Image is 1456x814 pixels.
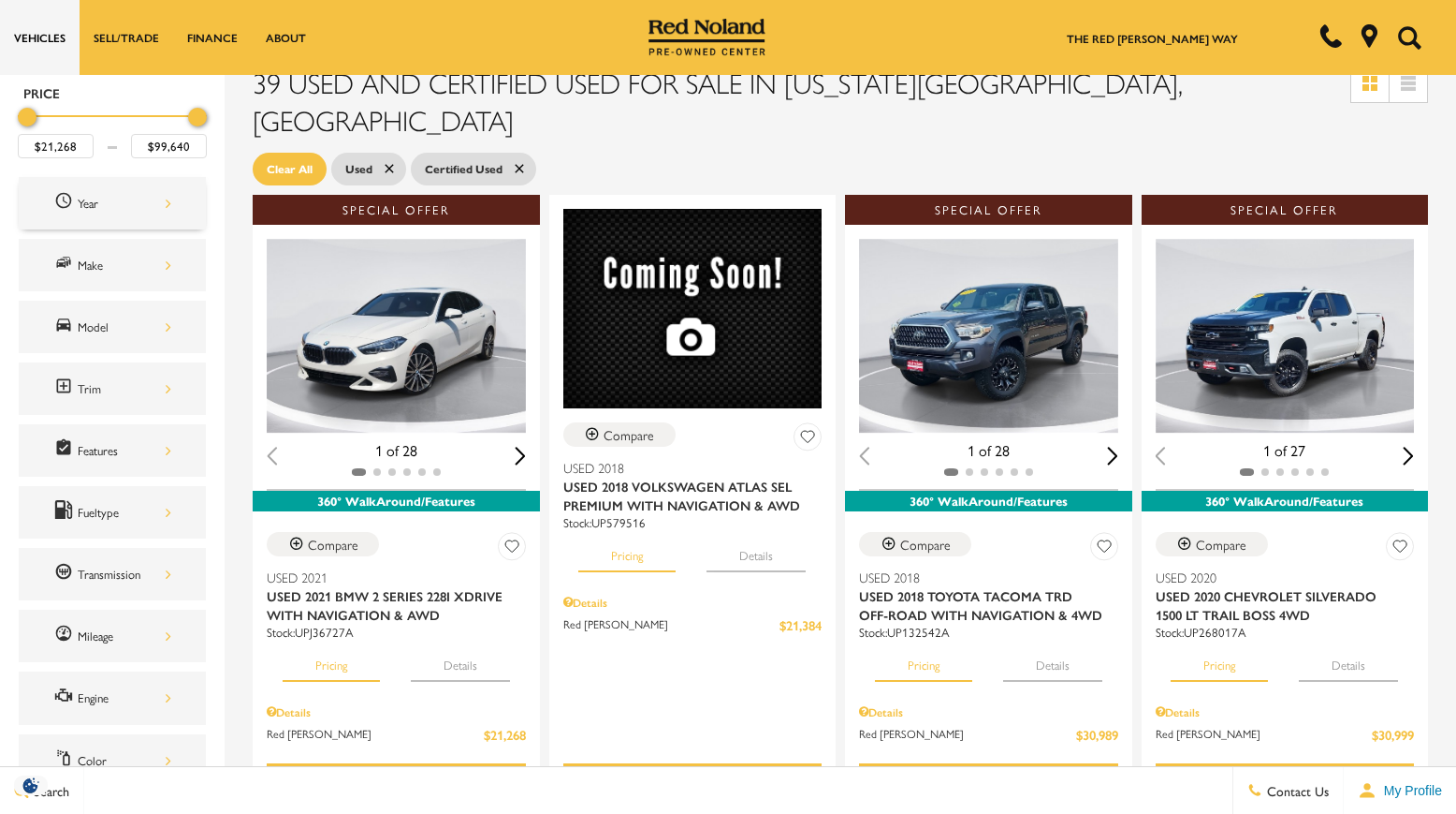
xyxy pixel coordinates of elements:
[267,624,526,641] div: Stock : UPJ36727A
[54,315,78,339] span: Model
[1156,725,1415,745] a: Red [PERSON_NAME] $30,999
[859,239,1118,434] img: 2018 Toyota Tacoma TRD Off-Road 1
[1156,568,1401,586] span: Used 2020
[78,440,171,461] div: Features
[78,626,171,646] div: Mileage
[78,378,171,399] div: Trim
[1156,624,1415,641] div: Stock : UP268017A
[859,440,1118,461] div: 1 of 28
[267,568,526,624] a: Used 2021Used 2021 BMW 2 Series 228i xDrive With Navigation & AWD
[1142,491,1429,511] div: 360° WalkAround/Features
[54,253,78,277] span: Make
[859,725,1118,745] a: Red [PERSON_NAME] $30,989
[18,108,36,126] div: Minimum Price
[54,624,78,648] span: Mileage
[19,734,206,787] div: ColorColor
[900,536,951,553] div: Compare
[78,317,171,337] div: Model
[498,532,526,567] button: Save Vehicle
[1403,447,1414,465] div: Next slide
[484,725,526,745] span: $21,268
[779,615,822,635] span: $21,384
[859,725,1076,745] span: Red [PERSON_NAME]
[1299,641,1398,682] button: details tab
[283,641,380,682] button: pricing tab
[794,422,822,457] button: Save Vehicle
[78,564,171,585] div: Transmission
[253,491,540,511] div: 360° WalkAround/Features
[859,239,1118,434] div: 1 / 2
[19,424,206,477] div: FeaturesFeatures
[18,134,94,158] input: Minimum
[875,641,972,682] button: pricing tab
[253,195,540,225] div: Special Offer
[563,422,676,447] button: Compare Vehicle
[267,239,526,434] div: 1 / 2
[54,686,78,710] span: Engine
[78,255,171,275] div: Make
[1156,568,1415,624] a: Used 2020Used 2020 Chevrolet Silverado 1500 LT Trail Boss 4WD
[411,641,510,682] button: details tab
[859,532,971,556] button: Compare Vehicle
[859,568,1118,624] a: Used 2018Used 2018 Toyota Tacoma TRD Off-Road With Navigation & 4WD
[859,763,1118,800] div: Schedule Test Drive - Used 2018 Toyota Tacoma TRD Off-Road With Navigation & 4WD
[1262,781,1329,800] span: Contact Us
[1156,239,1415,434] img: 2020 Chevrolet Silverado 1500 LT Trail Boss 1
[515,447,526,465] div: Next slide
[1386,532,1414,567] button: Save Vehicle
[563,477,808,514] span: Used 2018 Volkswagen Atlas SEL Premium With Navigation & AWD
[54,562,78,586] span: Transmission
[78,193,171,214] div: Year
[563,615,823,635] a: Red [PERSON_NAME] $21,384
[859,586,1104,624] span: Used 2018 Toyota Tacoma TRD Off-Road With Navigation & 4WD
[648,25,766,44] a: Red Noland Pre-Owned
[1156,532,1268,556] button: Compare Vehicle
[54,748,78,773] span: Color
[1376,783,1442,798] span: My Profile
[604,426,654,443] div: Compare
[267,157,313,181] span: Clear All
[1171,641,1268,682] button: pricing tab
[648,19,766,56] img: Red Noland Pre-Owned
[19,363,206,415] div: TrimTrim
[267,532,379,556] button: Compare Vehicle
[563,594,823,611] div: Pricing Details - Used 2018 Volkswagen Atlas SEL Premium With Navigation & AWD
[19,548,206,600] div: TransmissionTransmission
[859,703,1118,720] div: Pricing Details - Used 2018 Toyota Tacoma TRD Off-Road With Navigation & 4WD
[845,195,1132,225] div: Special Offer
[267,725,484,745] span: Red [PERSON_NAME]
[267,586,512,624] span: Used 2021 BMW 2 Series 228i xDrive With Navigation & AWD
[1344,767,1456,814] button: Open user profile menu
[54,500,78,525] span: Fueltype
[563,763,823,800] div: Schedule Test Drive - Used 2018 Volkswagen Atlas SEL Premium With Navigation & AWD
[1156,239,1415,434] div: 1 / 2
[425,157,502,181] span: Certified Used
[563,615,780,635] span: Red [PERSON_NAME]
[267,440,526,461] div: 1 of 28
[1156,703,1415,720] div: Pricing Details - Used 2020 Chevrolet Silverado 1500 LT Trail Boss 4WD
[267,568,512,586] span: Used 2021
[345,157,372,181] span: Used
[19,672,206,724] div: EngineEngine
[78,502,171,523] div: Fueltype
[1156,763,1415,800] div: Schedule Test Drive - Used 2020 Chevrolet Silverado 1500 LT Trail Boss 4WD
[563,514,823,531] div: Stock : UP579516
[308,536,358,553] div: Compare
[1196,536,1246,553] div: Compare
[1076,725,1118,745] span: $30,989
[859,624,1118,641] div: Stock : UP132542A
[578,531,676,572] button: pricing tab
[563,458,808,477] span: Used 2018
[131,134,207,158] input: Maximum
[1090,532,1118,567] button: Save Vehicle
[563,458,823,514] a: Used 2018Used 2018 Volkswagen Atlas SEL Premium With Navigation & AWD
[1107,447,1118,465] div: Next slide
[1003,641,1102,682] button: details tab
[1156,440,1415,461] div: 1 of 27
[845,491,1132,511] div: 360° WalkAround/Features
[19,177,206,229] div: YearYear
[9,776,52,795] img: Opt-Out Icon
[78,688,171,708] div: Engine
[19,239,206,291] div: MakeMake
[19,301,206,353] div: ModelModel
